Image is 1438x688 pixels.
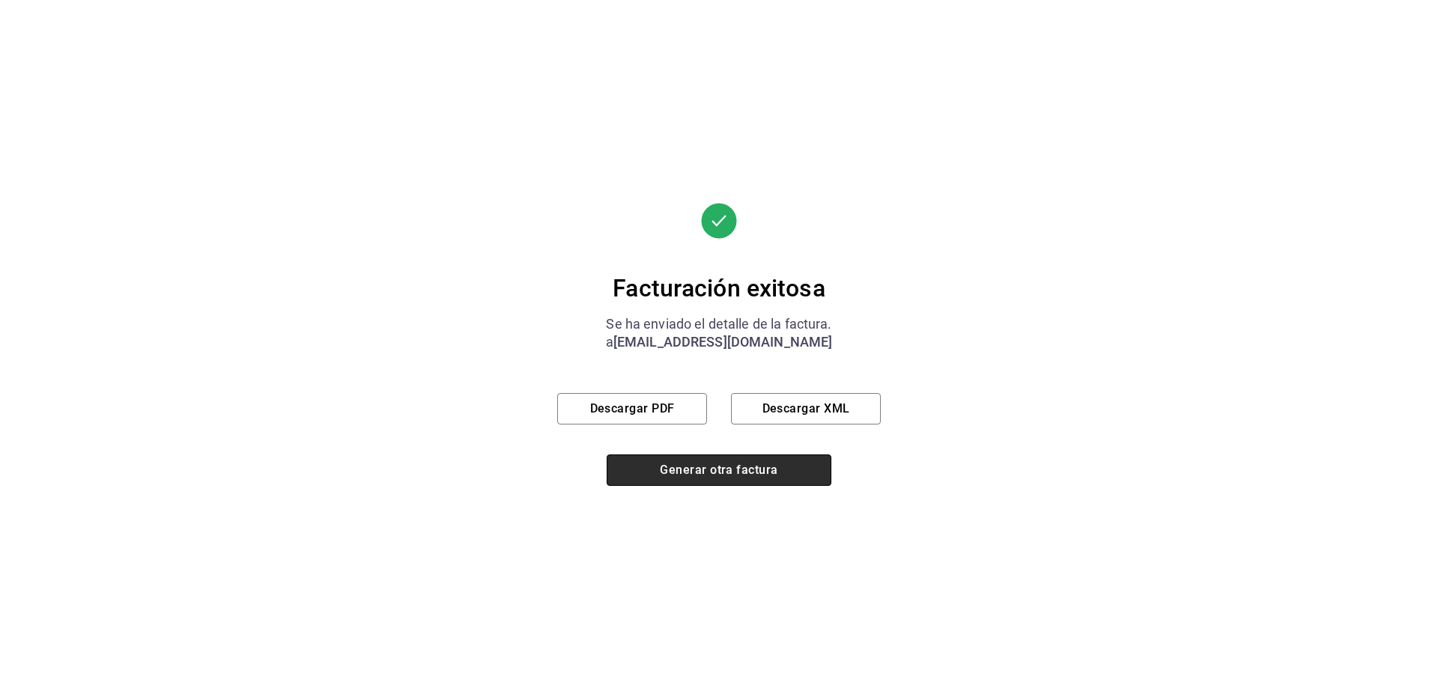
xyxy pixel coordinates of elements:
[660,463,777,477] font: Generar otra factura
[731,393,881,424] button: Descargar XML
[762,401,850,415] font: Descargar XML
[613,274,825,302] font: Facturación exitosa
[606,316,831,332] font: Se ha enviado el detalle de la factura.
[606,334,613,350] font: a
[557,393,707,424] button: Descargar PDF
[607,454,831,486] button: Generar otra factura
[590,401,675,415] font: Descargar PDF
[613,334,833,350] font: [EMAIL_ADDRESS][DOMAIN_NAME]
